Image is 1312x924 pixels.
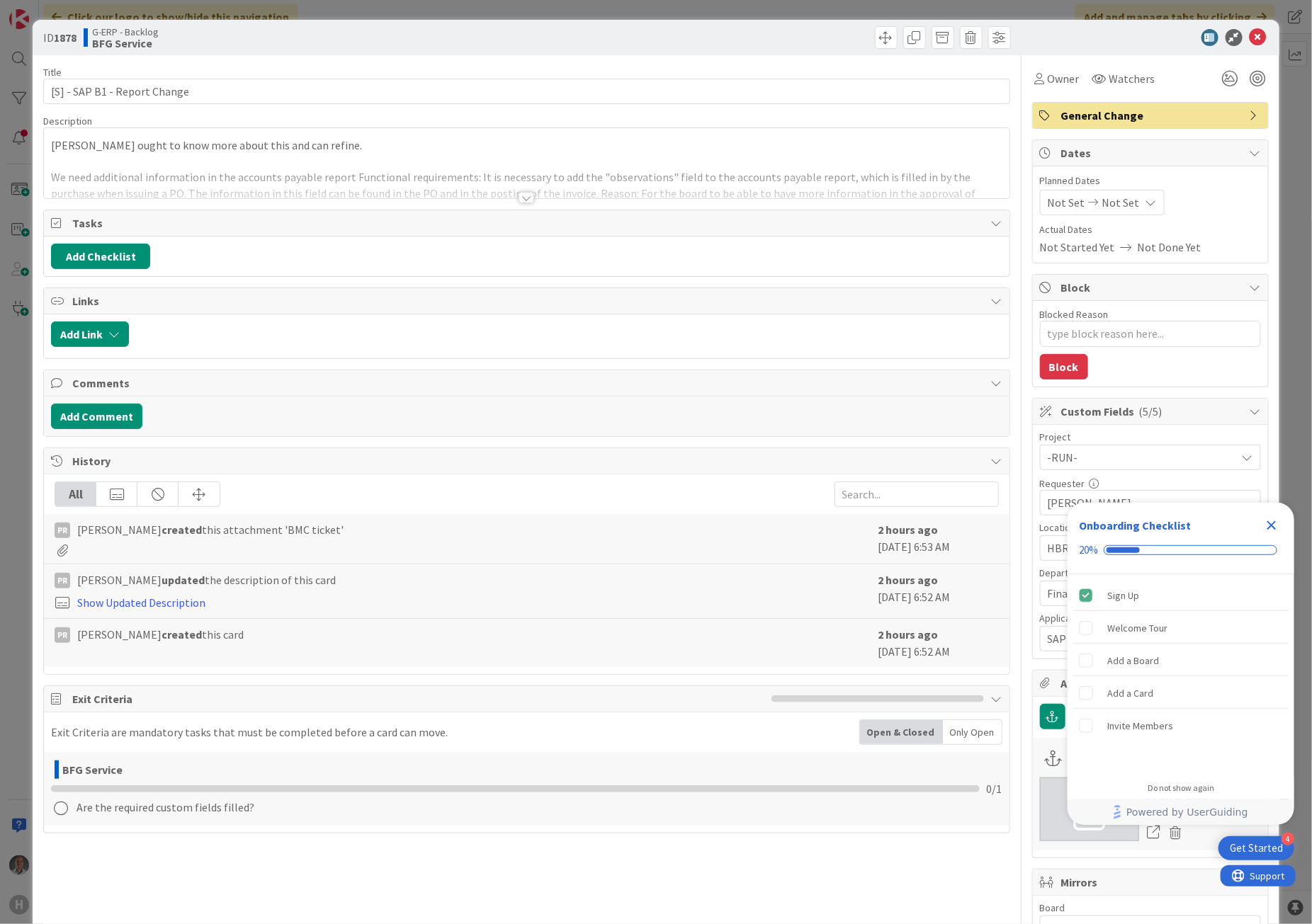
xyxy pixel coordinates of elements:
label: Title [43,66,62,79]
div: Location [1040,523,1261,532]
span: Tasks [72,215,983,232]
b: updated [162,573,205,587]
label: Requester [1040,477,1085,490]
span: Not Started Yet [1040,239,1115,256]
b: BFG Service [62,763,123,776]
label: Blocked Reason [1040,308,1109,321]
div: 20% [1079,544,1098,557]
button: Add Comment [51,404,142,429]
span: History [72,452,983,469]
div: Only Open [943,720,1002,744]
div: Invite Members [1107,717,1173,734]
span: Watchers [1109,70,1155,87]
span: [PERSON_NAME] this attachment 'BMC ticket' [77,521,344,538]
span: Attachments [1061,675,1243,692]
span: SAP Business One B1 [1048,630,1236,647]
b: 2 hours ago [878,523,939,537]
div: PR [55,573,70,588]
span: Comments [72,375,983,392]
div: Invite Members is incomplete. [1073,710,1289,741]
div: Welcome Tour is incomplete. [1073,612,1289,644]
div: [DATE] 6:53 AM [878,521,999,557]
div: [DATE] 6:52 AM [878,571,999,611]
div: Add a Board is incomplete. [1073,645,1289,676]
b: 2 hours ago [878,573,939,587]
div: Project [1040,432,1261,442]
span: [PERSON_NAME] the description of this card [77,571,336,588]
div: Add a Card [1107,685,1153,702]
a: Show Updated Description [77,595,205,610]
div: Open Get Started checklist, remaining modules: 4 [1218,836,1294,860]
span: Support [30,2,64,19]
div: Onboarding Checklist [1079,517,1191,534]
div: Checklist Container [1068,503,1294,825]
span: ID [43,29,77,46]
span: Powered by UserGuiding [1126,804,1248,821]
span: Not Done Yet [1138,239,1201,256]
div: Application (G-ERP) [1040,613,1261,623]
span: Mirrors [1061,874,1243,891]
div: Department (G-ERP) [1040,568,1261,578]
div: Add a Card is incomplete. [1073,678,1289,709]
div: Do not show again [1148,782,1214,794]
div: [DATE] 6:52 AM [878,626,999,660]
span: Links [72,292,983,309]
div: Checklist items [1068,574,1294,773]
div: PR [55,523,70,538]
b: 1878 [54,30,77,45]
span: ( 5/5 ) [1139,404,1163,418]
span: HBR [1048,540,1236,557]
span: Owner [1048,70,1080,87]
span: Finance [1048,585,1236,602]
button: Add Checklist [51,244,150,269]
span: Dates [1061,144,1243,161]
div: Welcome Tour [1107,620,1167,637]
span: General Change [1061,107,1243,124]
div: Open & Closed [860,720,943,744]
a: Open [1146,823,1162,842]
div: Get Started [1230,841,1283,855]
span: Custom Fields [1061,403,1243,420]
button: Add Link [51,321,129,347]
button: Block [1040,354,1088,380]
b: BFG Service [92,38,159,49]
span: Planned Dates [1040,173,1261,188]
span: Block [1061,279,1243,296]
div: Close Checklist [1260,514,1283,537]
span: Not Set [1102,194,1140,211]
div: Exit Criteria are mandatory tasks that must be completed before a card can move. [51,724,448,741]
p: [PERSON_NAME] ought to know more about this and can refine. [51,137,1002,154]
span: Board [1040,903,1065,913]
input: type card name here... [43,79,1010,104]
span: Not Set [1048,194,1085,211]
span: Actual Dates [1040,222,1261,237]
span: G-ERP - Backlog [92,26,159,38]
span: Description [43,115,92,127]
div: Add a Board [1107,652,1159,669]
span: 0 / 1 [987,780,1002,797]
input: Search... [835,481,999,507]
b: created [162,627,202,641]
div: PR [55,627,70,643]
div: Checklist progress: 20% [1079,544,1283,557]
span: [PERSON_NAME] this card [77,626,244,643]
div: 4 [1282,833,1294,845]
div: Are the required custom fields filled? [77,799,254,816]
div: All [55,482,96,506]
div: Sign Up is complete. [1073,580,1289,611]
span: -RUN- [1048,447,1229,467]
a: Powered by UserGuiding [1075,799,1287,825]
b: 2 hours ago [878,627,939,641]
span: Exit Criteria [72,690,764,707]
b: created [162,523,202,537]
div: Footer [1068,799,1294,825]
div: Sign Up [1107,587,1139,604]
